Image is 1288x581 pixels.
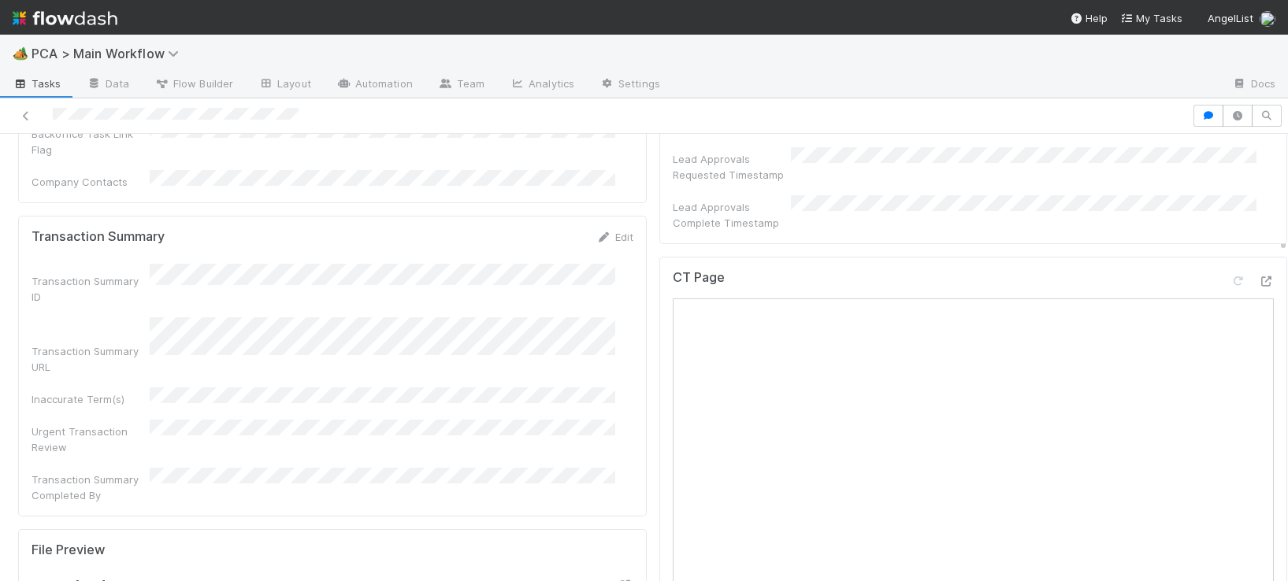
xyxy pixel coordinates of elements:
[13,5,117,31] img: logo-inverted-e16ddd16eac7371096b0.svg
[32,126,150,157] div: Backoffice Task Link Flag
[13,46,28,60] span: 🏕️
[32,229,165,245] h5: Transaction Summary
[32,46,187,61] span: PCA > Main Workflow
[1219,72,1288,98] a: Docs
[673,270,725,286] h5: CT Page
[497,72,587,98] a: Analytics
[1120,12,1182,24] span: My Tasks
[142,72,246,98] a: Flow Builder
[246,72,324,98] a: Layout
[13,76,61,91] span: Tasks
[32,542,105,558] h5: File Preview
[32,174,150,190] div: Company Contacts
[32,391,150,407] div: Inaccurate Term(s)
[1120,10,1182,26] a: My Tasks
[324,72,425,98] a: Automation
[154,76,233,91] span: Flow Builder
[1260,11,1275,27] img: avatar_1c530150-f9f0-4fb8-9f5d-006d570d4582.png
[1070,10,1108,26] div: Help
[32,343,150,375] div: Transaction Summary URL
[32,424,150,455] div: Urgent Transaction Review
[425,72,497,98] a: Team
[74,72,142,98] a: Data
[596,231,633,243] a: Edit
[1208,12,1253,24] span: AngelList
[673,199,791,231] div: Lead Approvals Complete Timestamp
[587,72,673,98] a: Settings
[673,151,791,183] div: Lead Approvals Requested Timestamp
[32,472,150,503] div: Transaction Summary Completed By
[32,273,150,305] div: Transaction Summary ID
